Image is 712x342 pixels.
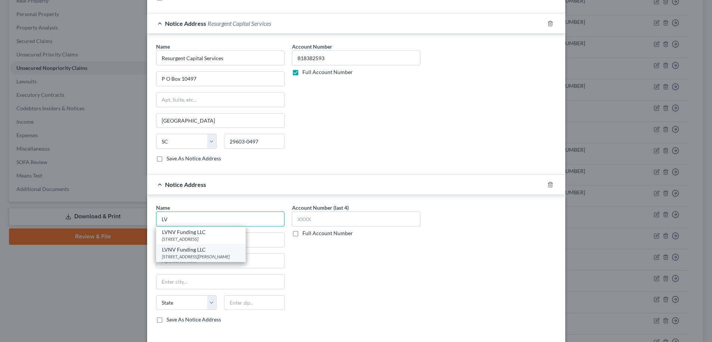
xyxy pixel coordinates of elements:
[156,72,284,86] input: Enter address...
[167,316,221,323] label: Save As Notice Address
[156,50,285,65] input: Search by name...
[208,20,271,27] span: Resurgent Capital Services
[165,181,206,188] span: Notice Address
[292,204,349,212] label: Account Number (last 4)
[302,68,353,76] label: Full Account Number
[156,275,284,289] input: Enter city...
[162,246,240,253] div: LVNV Funding LLC
[224,295,285,310] input: Enter zip..
[302,229,353,237] label: Full Account Number
[162,236,240,242] div: [STREET_ADDRESS]
[156,43,170,50] span: Name
[224,134,285,149] input: Enter zip..
[162,253,240,260] div: [STREET_ADDRESS][PERSON_NAME]
[156,93,284,107] input: Apt, Suite, etc...
[167,155,221,162] label: Save As Notice Address
[165,20,206,27] span: Notice Address
[156,114,284,128] input: Enter city...
[292,50,420,65] input: --
[292,43,332,50] label: Account Number
[292,212,420,227] input: XXXX
[156,212,285,227] input: Search by name...
[156,204,170,211] span: Name
[162,228,240,236] div: LVNV Funding LLC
